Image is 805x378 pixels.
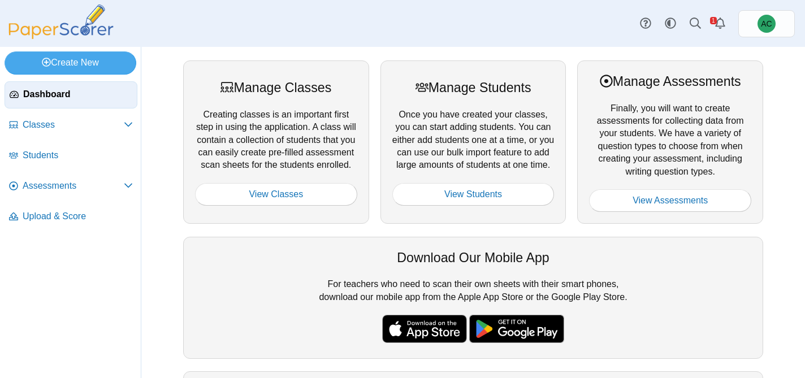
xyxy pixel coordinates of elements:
div: Finally, you will want to create assessments for collecting data from your students. We have a va... [577,60,763,224]
span: Andrew Christman [758,15,776,33]
a: Alerts [708,11,733,36]
a: Create New [5,51,136,74]
a: Classes [5,112,137,139]
div: Once you have created your classes, you can start adding students. You can either add students on... [380,60,566,224]
span: Students [23,149,133,162]
a: Upload & Score [5,203,137,231]
div: Download Our Mobile App [195,249,751,267]
img: PaperScorer [5,5,118,39]
span: Dashboard [23,88,132,101]
div: Manage Assessments [589,72,751,90]
a: View Students [392,183,555,206]
span: Andrew Christman [761,20,772,28]
a: Assessments [5,173,137,200]
div: For teachers who need to scan their own sheets with their smart phones, download our mobile app f... [183,237,763,359]
span: Assessments [23,180,124,192]
a: Dashboard [5,81,137,108]
a: Andrew Christman [738,10,795,37]
span: Classes [23,119,124,131]
a: PaperScorer [5,31,118,41]
a: View Assessments [589,189,751,212]
img: apple-store-badge.svg [382,315,467,343]
span: Upload & Score [23,210,133,223]
div: Manage Classes [195,79,357,97]
div: Creating classes is an important first step in using the application. A class will contain a coll... [183,60,369,224]
div: Manage Students [392,79,555,97]
a: View Classes [195,183,357,206]
a: Students [5,142,137,170]
img: google-play-badge.png [469,315,564,343]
